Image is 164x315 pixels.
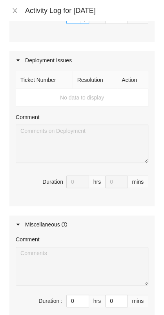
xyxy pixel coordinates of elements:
[82,18,87,23] span: down
[117,71,148,89] th: Action
[16,71,73,89] th: Ticket Number
[16,235,40,244] label: Comment
[9,51,155,69] div: Deployment Issues
[38,297,62,305] div: Duration :
[16,125,148,163] textarea: Comment
[42,177,63,186] div: Duration
[16,58,20,63] span: caret-right
[25,6,155,15] div: Activity Log for [DATE]
[9,215,155,234] div: Miscellaneous info-circle
[128,176,148,188] div: mins
[128,295,148,307] div: mins
[89,176,106,188] div: hrs
[16,247,148,285] textarea: Comment
[73,71,118,89] th: Resolution
[16,89,148,107] td: No data to display
[25,220,67,229] div: Miscellaneous
[16,222,20,227] span: caret-right
[12,7,18,14] span: close
[89,295,106,307] div: hrs
[16,113,40,121] label: Comment
[62,222,67,227] span: info-circle
[9,7,20,14] button: Close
